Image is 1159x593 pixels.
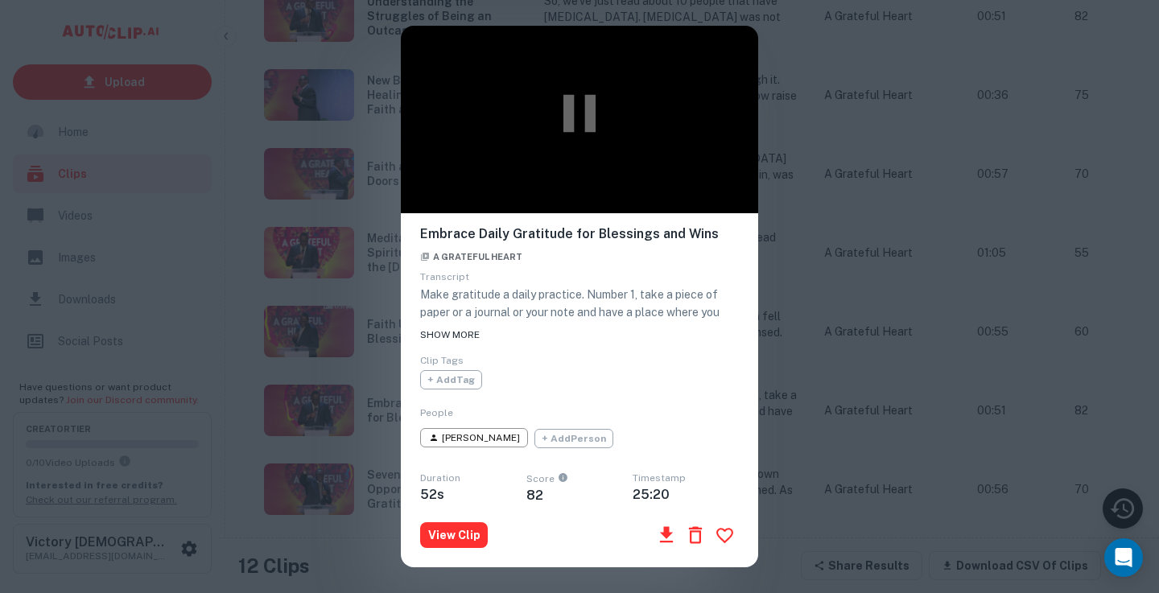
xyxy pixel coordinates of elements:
[420,407,453,418] span: People
[420,355,464,366] span: Clip Tags
[633,472,686,484] span: Timestamp
[534,429,613,448] span: + Add Person
[420,370,482,389] span: + Add Tag
[420,248,522,263] a: A Grateful Heart
[526,474,633,488] span: Score
[420,522,488,548] button: View Clip
[420,226,739,243] h6: Embrace Daily Gratitude for Blessings and Wins
[1104,538,1143,577] div: Open Intercom Messenger
[420,428,528,447] span: Gideon Gono was identified in this clip.
[420,286,739,463] p: Make gratitude a daily practice. Number 1, take a piece of paper or a journal or your note and ha...
[420,329,480,340] span: SHOW MORE
[420,252,522,261] span: A Grateful Heart
[633,487,739,502] h6: 25:20
[526,488,633,503] h6: 82
[420,487,526,502] h6: 52 s
[555,474,568,488] div: An AI-calculated score on a clip's engagement potential, scored from 0 to 100.
[420,472,460,484] span: Duration
[420,271,469,282] span: Transcript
